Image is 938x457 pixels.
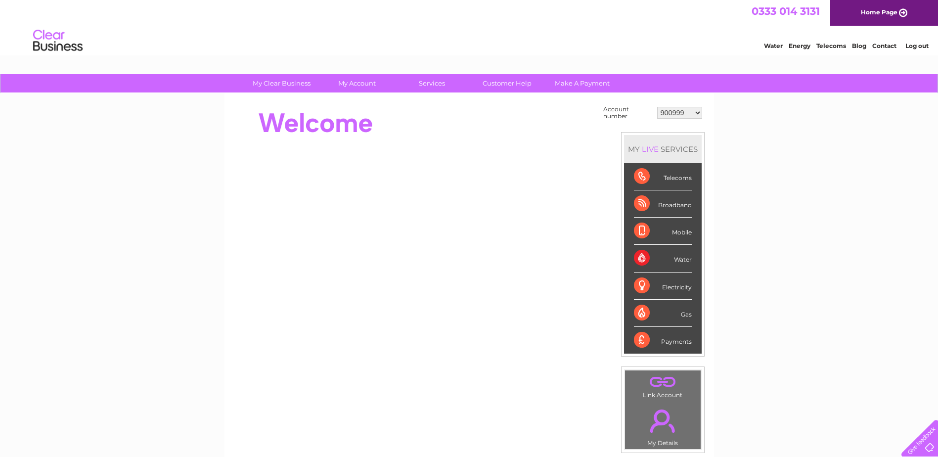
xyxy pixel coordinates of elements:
[634,300,692,327] div: Gas
[627,373,698,390] a: .
[316,74,398,92] a: My Account
[634,218,692,245] div: Mobile
[634,273,692,300] div: Electricity
[601,103,655,122] td: Account number
[852,42,866,49] a: Blog
[634,327,692,354] div: Payments
[634,190,692,218] div: Broadband
[541,74,623,92] a: Make A Payment
[466,74,548,92] a: Customer Help
[625,401,701,450] td: My Details
[634,163,692,190] div: Telecoms
[241,74,322,92] a: My Clear Business
[624,135,702,163] div: MY SERVICES
[872,42,896,49] a: Contact
[764,42,783,49] a: Water
[789,42,810,49] a: Energy
[640,144,661,154] div: LIVE
[816,42,846,49] a: Telecoms
[627,404,698,438] a: .
[634,245,692,272] div: Water
[752,5,820,17] a: 0333 014 3131
[33,26,83,56] img: logo.png
[236,5,703,48] div: Clear Business is a trading name of Verastar Limited (registered in [GEOGRAPHIC_DATA] No. 3667643...
[905,42,929,49] a: Log out
[625,370,701,401] td: Link Account
[391,74,473,92] a: Services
